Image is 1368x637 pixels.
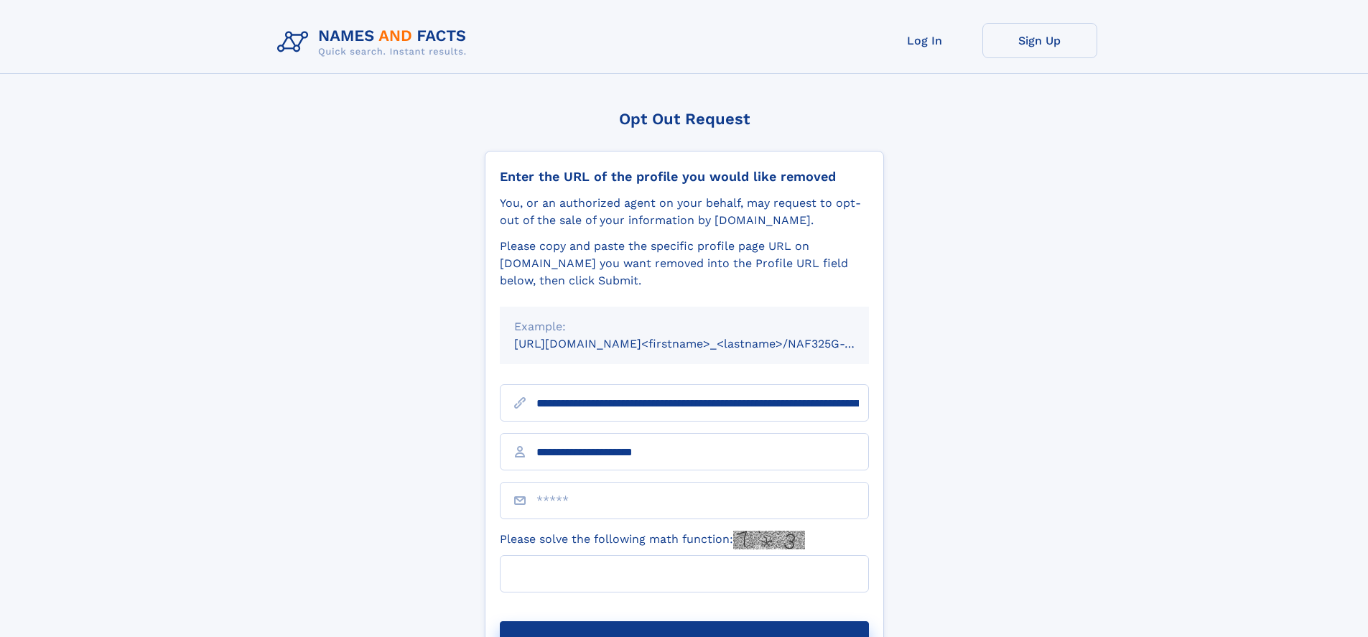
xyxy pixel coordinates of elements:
[485,110,884,128] div: Opt Out Request
[982,23,1097,58] a: Sign Up
[500,195,869,229] div: You, or an authorized agent on your behalf, may request to opt-out of the sale of your informatio...
[500,169,869,185] div: Enter the URL of the profile you would like removed
[500,531,805,549] label: Please solve the following math function:
[271,23,478,62] img: Logo Names and Facts
[514,318,855,335] div: Example:
[500,238,869,289] div: Please copy and paste the specific profile page URL on [DOMAIN_NAME] you want removed into the Pr...
[514,337,896,350] small: [URL][DOMAIN_NAME]<firstname>_<lastname>/NAF325G-xxxxxxxx
[867,23,982,58] a: Log In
